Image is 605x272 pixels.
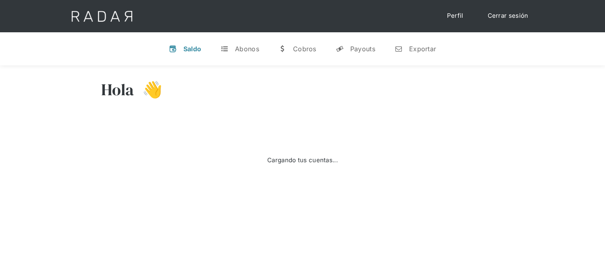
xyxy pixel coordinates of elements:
[480,8,536,24] a: Cerrar sesión
[336,45,344,53] div: y
[293,45,316,53] div: Cobros
[183,45,202,53] div: Saldo
[439,8,472,24] a: Perfil
[279,45,287,53] div: w
[134,80,162,100] h3: 👋
[267,156,338,165] div: Cargando tus cuentas...
[235,45,259,53] div: Abonos
[409,45,436,53] div: Exportar
[350,45,375,53] div: Payouts
[169,45,177,53] div: v
[101,80,134,100] h3: Hola
[395,45,403,53] div: n
[220,45,229,53] div: t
